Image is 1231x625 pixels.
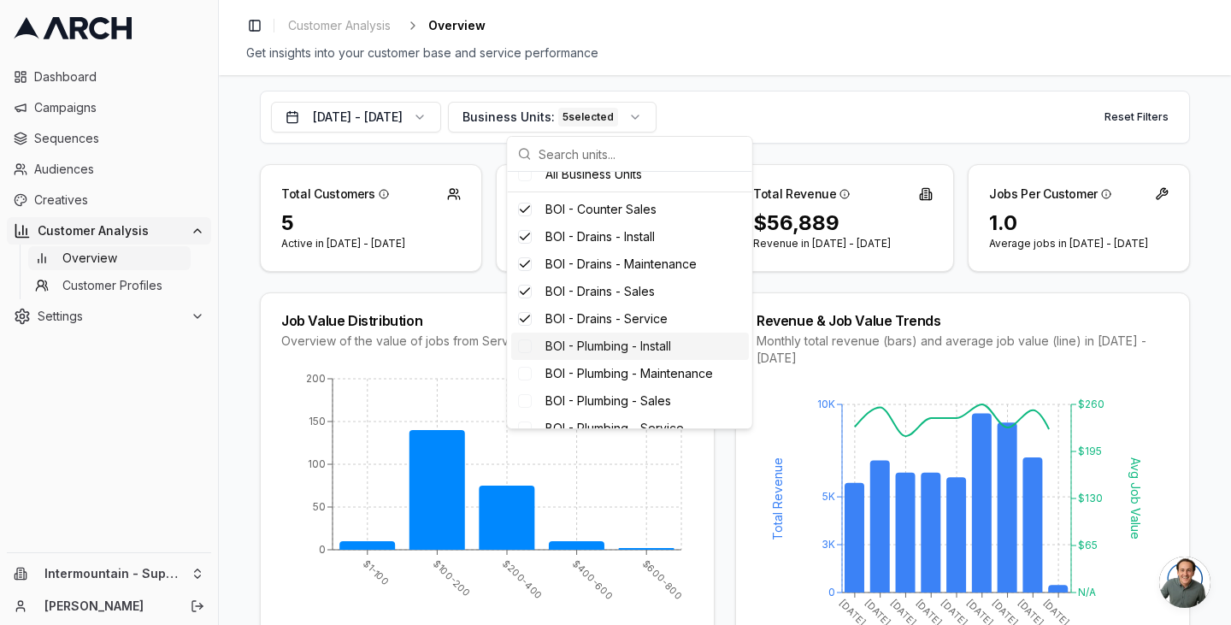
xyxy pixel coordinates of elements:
[428,17,486,34] span: Overview
[640,557,686,603] tspan: $600-800
[753,237,933,251] p: Revenue in [DATE] - [DATE]
[757,333,1169,367] div: Monthly total revenue (bars) and average job value (line) in [DATE] - [DATE]
[1078,586,1096,598] tspan: N/A
[545,201,657,218] span: BOI - Counter Sales
[431,557,473,599] tspan: $100-200
[38,222,184,239] span: Customer Analysis
[306,372,326,385] tspan: 200
[448,102,657,133] button: Business Units:5selected
[7,217,211,245] button: Customer Analysis
[822,538,835,551] tspan: 3K
[34,68,204,85] span: Dashboard
[545,338,671,355] span: BOI - Plumbing - Install
[44,566,184,581] span: Intermountain - Superior Water & Air
[309,415,326,427] tspan: 150
[28,246,191,270] a: Overview
[281,14,486,38] nav: breadcrumb
[34,99,204,116] span: Campaigns
[989,186,1111,203] div: Jobs Per Customer
[545,228,655,245] span: BOI - Drains - Install
[545,365,713,382] span: BOI - Plumbing - Maintenance
[511,161,749,188] div: All Business Units
[1128,457,1143,540] tspan: Avg Job Value
[462,109,555,126] span: Business Units:
[7,156,211,183] a: Audiences
[313,500,326,513] tspan: 50
[281,333,693,350] div: Overview of the value of jobs from Service [GEOGRAPHIC_DATA]
[539,137,742,171] input: Search units...
[281,14,398,38] a: Customer Analysis
[7,94,211,121] a: Campaigns
[822,490,835,503] tspan: 5K
[545,392,671,410] span: BOI - Plumbing - Sales
[770,457,785,540] tspan: Total Revenue
[817,398,835,410] tspan: 10K
[570,557,615,603] tspan: $400-600
[753,186,850,203] div: Total Revenue
[558,108,618,127] div: 5 selected
[38,308,184,325] span: Settings
[508,172,752,428] div: Suggestions
[34,161,204,178] span: Audiences
[281,186,389,203] div: Total Customers
[7,560,211,587] button: Intermountain - Superior Water & Air
[989,209,1169,237] div: 1.0
[1078,539,1098,551] tspan: $65
[545,310,668,327] span: BOI - Drains - Service
[7,63,211,91] a: Dashboard
[319,543,326,556] tspan: 0
[828,586,835,598] tspan: 0
[1078,445,1102,457] tspan: $195
[34,192,204,209] span: Creatives
[361,557,392,588] tspan: $1-100
[288,17,391,34] span: Customer Analysis
[500,557,545,602] tspan: $200-400
[1078,492,1103,504] tspan: $130
[545,256,697,273] span: BOI - Drains - Maintenance
[62,277,162,294] span: Customer Profiles
[545,420,684,437] span: BOI - Plumbing - Service
[281,237,461,251] p: Active in [DATE] - [DATE]
[34,130,204,147] span: Sequences
[7,125,211,152] a: Sequences
[545,283,655,300] span: BOI - Drains - Sales
[1078,398,1104,410] tspan: $260
[62,250,117,267] span: Overview
[308,457,326,470] tspan: 100
[281,314,693,327] div: Job Value Distribution
[753,209,933,237] div: $56,889
[246,44,1204,62] div: Get insights into your customer base and service performance
[281,209,461,237] div: 5
[28,274,191,298] a: Customer Profiles
[1094,103,1179,131] button: Reset Filters
[7,303,211,330] button: Settings
[989,237,1169,251] p: Average jobs in [DATE] - [DATE]
[186,594,209,618] button: Log out
[271,102,441,133] button: [DATE] - [DATE]
[757,314,1169,327] div: Revenue & Job Value Trends
[1159,557,1210,608] a: Open chat
[7,186,211,214] a: Creatives
[44,598,172,615] a: [PERSON_NAME]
